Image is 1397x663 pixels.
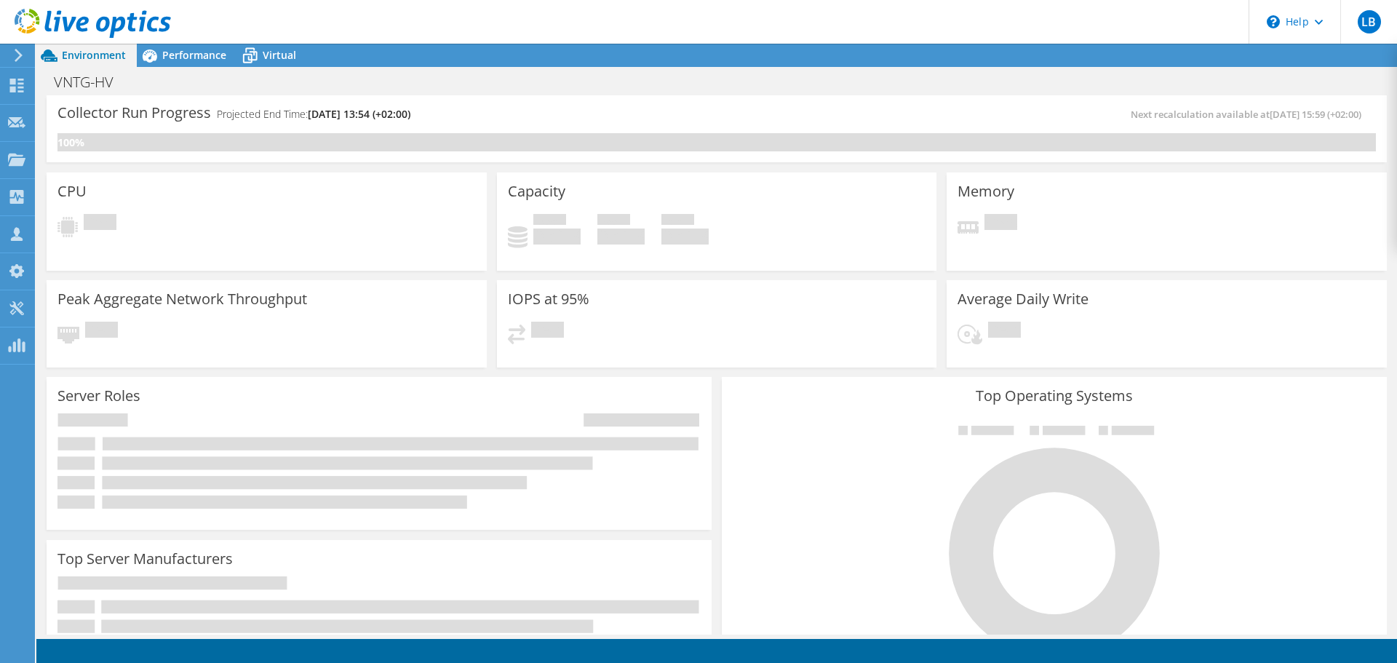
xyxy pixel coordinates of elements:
h3: CPU [57,183,87,199]
span: [DATE] 13:54 (+02:00) [308,107,410,121]
h3: Top Server Manufacturers [57,551,233,567]
h3: Top Operating Systems [733,388,1376,404]
span: Pending [84,214,116,234]
span: Next recalculation available at [1131,108,1369,121]
span: [DATE] 15:59 (+02:00) [1270,108,1361,121]
h3: Capacity [508,183,565,199]
h4: 0 GiB [597,229,645,245]
span: Pending [988,322,1021,341]
span: Used [533,214,566,229]
span: LB [1358,10,1381,33]
h4: 0 GiB [661,229,709,245]
h1: VNTG-HV [47,74,136,90]
span: Total [661,214,694,229]
h3: Memory [958,183,1014,199]
span: Free [597,214,630,229]
h4: 0 GiB [533,229,581,245]
svg: \n [1267,15,1280,28]
h3: Peak Aggregate Network Throughput [57,291,307,307]
h3: IOPS at 95% [508,291,589,307]
span: Pending [984,214,1017,234]
span: Virtual [263,48,296,62]
h3: Average Daily Write [958,291,1088,307]
span: Pending [531,322,564,341]
span: Environment [62,48,126,62]
span: Performance [162,48,226,62]
span: Pending [85,322,118,341]
h4: Projected End Time: [217,106,410,122]
h3: Server Roles [57,388,140,404]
